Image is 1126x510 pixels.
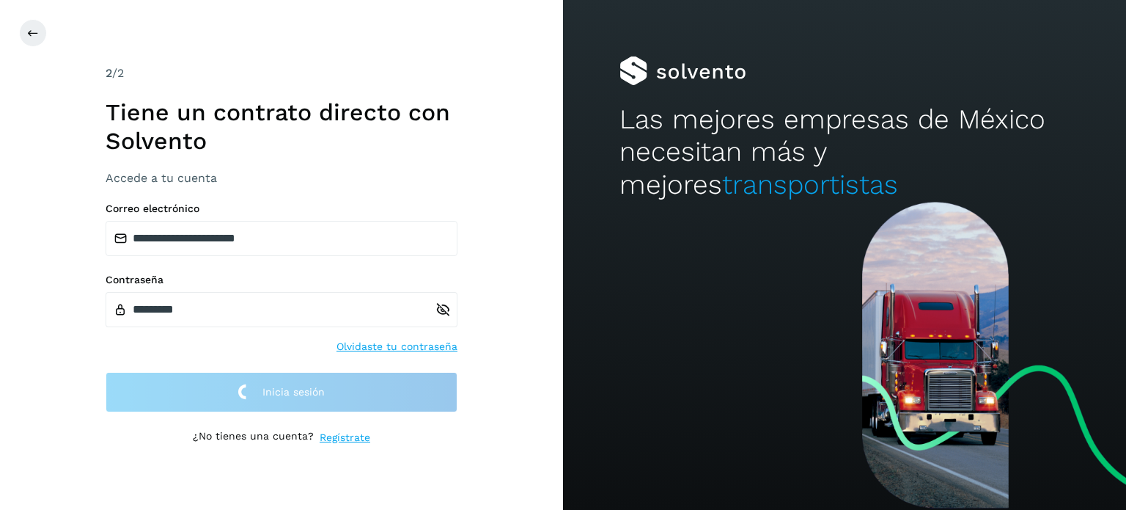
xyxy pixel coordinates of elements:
a: Regístrate [320,430,370,445]
h1: Tiene un contrato directo con Solvento [106,98,457,155]
h3: Accede a tu cuenta [106,171,457,185]
h2: Las mejores empresas de México necesitan más y mejores [619,103,1070,201]
label: Correo electrónico [106,203,457,215]
button: Inicia sesión [106,372,457,412]
span: 2 [106,66,112,80]
p: ¿No tienes una cuenta? [193,430,314,445]
span: Inicia sesión [262,387,325,397]
span: transportistas [722,169,898,200]
a: Olvidaste tu contraseña [336,339,457,354]
label: Contraseña [106,274,457,286]
div: /2 [106,65,457,82]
